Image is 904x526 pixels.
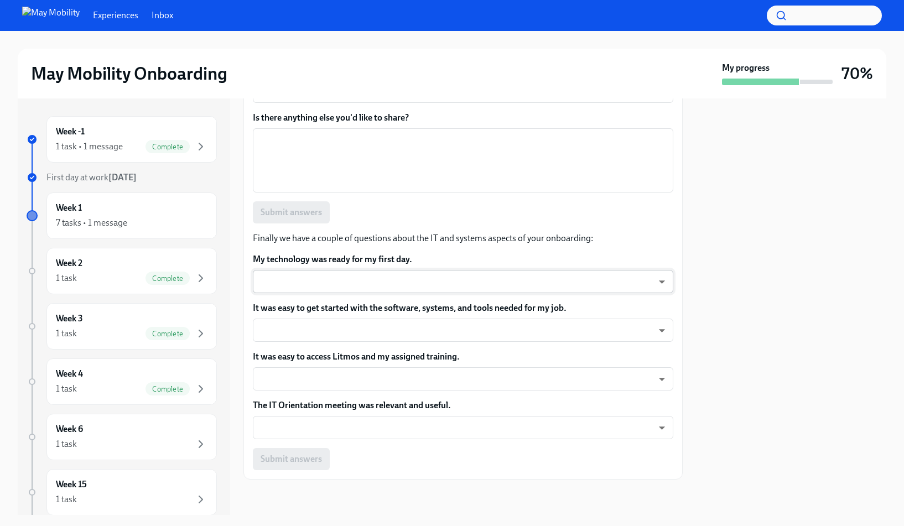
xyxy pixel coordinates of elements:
[146,143,190,151] span: Complete
[56,217,127,229] div: 7 tasks • 1 message
[27,248,217,294] a: Week 21 taskComplete
[108,172,137,183] strong: [DATE]
[253,367,673,390] div: ​
[56,383,77,395] div: 1 task
[27,116,217,163] a: Week -11 task • 1 messageComplete
[27,358,217,405] a: Week 41 taskComplete
[253,351,673,363] label: It was easy to access Litmos and my assigned training.
[56,272,77,284] div: 1 task
[46,172,137,183] span: First day at work
[27,469,217,515] a: Week 151 task
[56,438,77,450] div: 1 task
[146,385,190,393] span: Complete
[22,7,80,24] img: May Mobility
[27,414,217,460] a: Week 61 task
[56,126,85,138] h6: Week -1
[722,62,770,74] strong: My progress
[152,9,173,22] a: Inbox
[146,330,190,338] span: Complete
[146,274,190,283] span: Complete
[253,270,673,293] div: ​
[27,192,217,239] a: Week 17 tasks • 1 message
[253,399,673,412] label: The IT Orientation meeting was relevant and useful.
[56,313,83,325] h6: Week 3
[253,112,673,124] label: Is there anything else you'd like to share?
[253,302,673,314] label: It was easy to get started with the software, systems, and tools needed for my job.
[253,232,673,244] p: Finally we have a couple of questions about the IT and systems aspects of your onboarding:
[841,64,873,84] h3: 70%
[56,368,83,380] h6: Week 4
[253,253,673,265] label: My technology was ready for my first day.
[93,9,138,22] a: Experiences
[56,327,77,340] div: 1 task
[27,171,217,184] a: First day at work[DATE]
[56,140,123,153] div: 1 task • 1 message
[27,303,217,350] a: Week 31 taskComplete
[56,257,82,269] h6: Week 2
[56,423,83,435] h6: Week 6
[31,63,227,85] h2: May Mobility Onboarding
[56,493,77,506] div: 1 task
[56,478,87,491] h6: Week 15
[253,416,673,439] div: ​
[253,319,673,342] div: ​
[56,202,82,214] h6: Week 1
